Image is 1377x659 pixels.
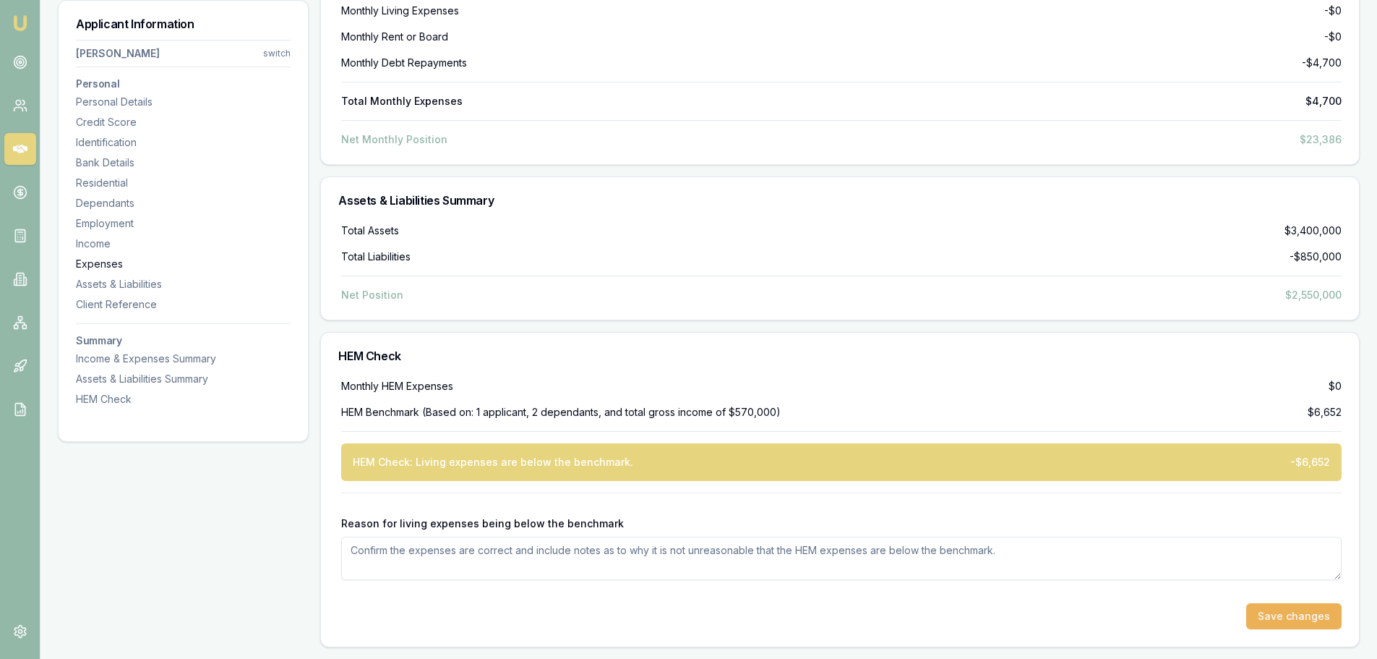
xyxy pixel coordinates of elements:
[76,46,160,61] div: [PERSON_NAME]
[76,372,291,386] div: Assets & Liabilities Summary
[76,156,291,170] div: Bank Details
[76,95,291,109] div: Personal Details
[341,132,447,147] div: Net Monthly Position
[76,135,291,150] div: Identification
[1284,224,1342,238] div: $3,400,000
[341,224,399,238] div: Total Assets
[1324,4,1342,18] div: -$0
[76,392,291,407] div: HEM Check
[1324,30,1342,44] div: -$0
[338,195,1342,206] h3: Assets & Liabilities Summary
[76,297,291,312] div: Client Reference
[76,277,291,292] div: Assets & Liabilities
[341,250,411,264] div: Total Liabilities
[1302,56,1342,70] div: -$4,700
[1290,455,1330,469] div: -$6,652
[341,405,781,420] div: HEM Benchmark (Based on: 1 applicant, 2 dependants, and total gross income of $570,000)
[341,517,624,530] label: Reason for living expenses being below the benchmark
[341,94,463,109] div: Total Monthly Expenses
[1329,379,1342,394] div: $0
[76,257,291,271] div: Expenses
[1308,405,1342,420] div: $6,652
[76,115,291,129] div: Credit Score
[1290,250,1342,264] div: -$850,000
[76,79,291,89] h3: Personal
[76,216,291,231] div: Employment
[341,288,403,302] div: Net Position
[341,30,448,44] div: Monthly Rent or Board
[1305,94,1342,109] div: $4,700
[338,350,1342,362] h3: HEM Check
[76,176,291,190] div: Residential
[12,14,29,32] img: emu-icon-u.png
[76,336,291,346] h3: Summary
[76,196,291,211] div: Dependants
[1285,288,1342,302] div: $2,550,000
[341,56,467,70] div: Monthly Debt Repayments
[341,379,453,394] div: Monthly HEM Expenses
[341,4,459,18] div: Monthly Living Expenses
[1300,132,1342,147] div: $23,386
[1246,603,1342,629] button: Save changes
[353,455,633,469] div: HEM Check: Living expenses are below the benchmark.
[263,48,291,59] div: switch
[76,352,291,366] div: Income & Expenses Summary
[76,237,291,251] div: Income
[76,18,291,30] h3: Applicant Information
